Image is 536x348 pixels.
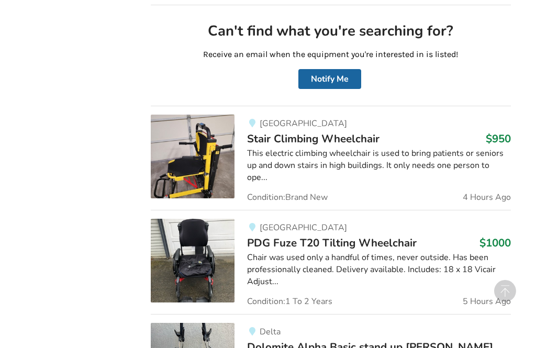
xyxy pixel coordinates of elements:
span: Stair Climbing Wheelchair [247,131,379,146]
p: Receive an email when the equipment you're interested in is listed! [159,49,502,61]
a: mobility-stair climbing wheelchair[GEOGRAPHIC_DATA]Stair Climbing Wheelchair$950This electric cli... [151,106,510,210]
h2: Can't find what you're searching for? [159,22,502,40]
span: 5 Hours Ago [463,297,511,306]
img: mobility-stair climbing wheelchair [151,115,234,198]
h3: $950 [486,132,511,145]
a: mobility-pdg fuze t20 tilting wheelchair[GEOGRAPHIC_DATA]PDG Fuze T20 Tilting Wheelchair$1000Chai... [151,210,510,314]
span: 4 Hours Ago [463,193,511,201]
span: Delta [260,326,281,338]
img: mobility-pdg fuze t20 tilting wheelchair [151,219,234,302]
div: This electric climbing wheelchair is used to bring patients or seniors up and down stairs in high... [247,148,510,184]
button: Notify Me [298,69,361,89]
h3: $1000 [479,236,511,250]
div: Chair was used only a handful of times, never outside. Has been professionally cleaned. Delivery ... [247,252,510,288]
span: PDG Fuze T20 Tilting Wheelchair [247,235,417,250]
span: [GEOGRAPHIC_DATA] [260,222,347,233]
span: [GEOGRAPHIC_DATA] [260,118,347,129]
span: Condition: Brand New [247,193,328,201]
span: Condition: 1 To 2 Years [247,297,332,306]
